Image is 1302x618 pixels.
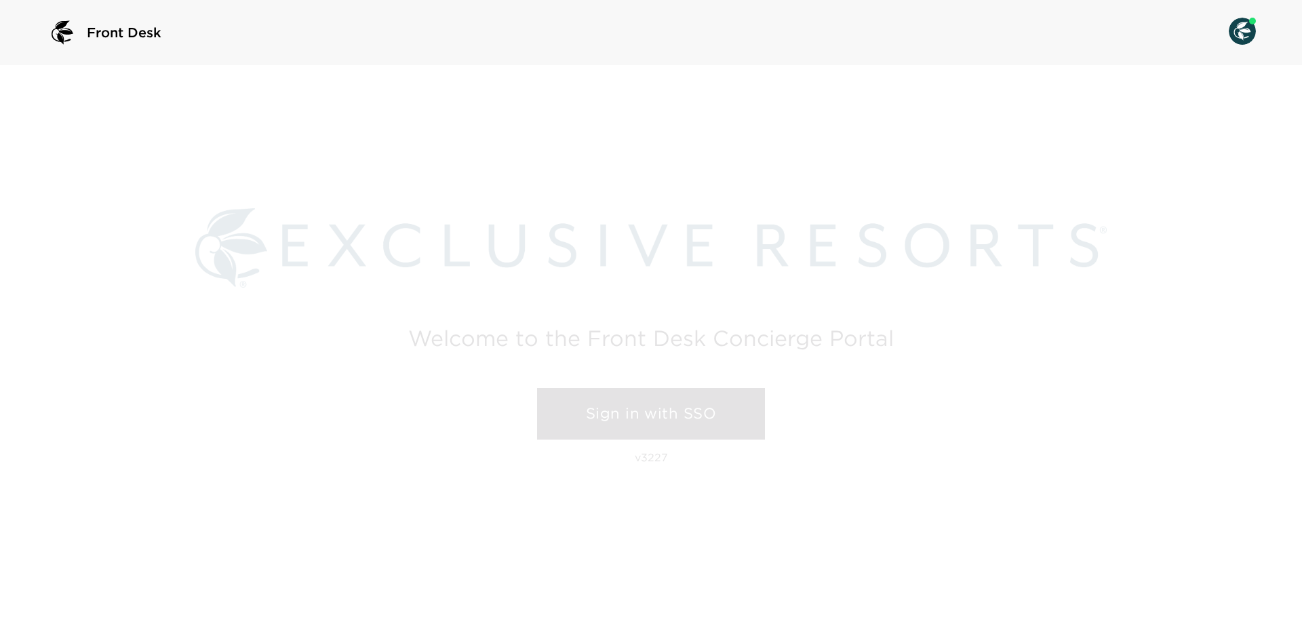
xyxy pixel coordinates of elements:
[87,23,161,42] span: Front Desk
[1229,18,1256,45] img: User
[635,450,668,464] p: v3227
[408,328,894,349] h2: Welcome to the Front Desk Concierge Portal
[195,208,1107,288] img: Exclusive Resorts logo
[46,16,79,49] img: logo
[537,388,765,440] a: Sign in with SSO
